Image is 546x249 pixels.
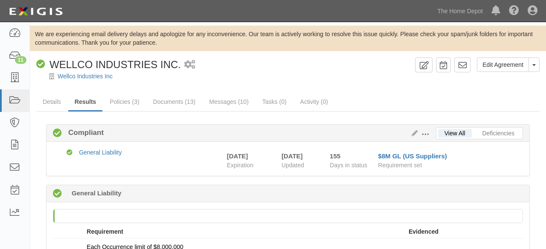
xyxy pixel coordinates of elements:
[30,30,546,47] div: We are experiencing email delivery delays and apologize for any inconvenience. Our team is active...
[147,93,202,110] a: Documents (13)
[438,129,472,137] a: View All
[184,60,195,69] i: 1 scheduled workflow
[476,129,521,137] a: Deficiencies
[87,228,123,235] strong: Requirement
[72,189,122,197] b: General Liability
[227,152,248,160] div: [DATE]
[378,162,422,169] span: Requirement set
[378,152,447,160] a: $8M GL (US Suppliers)
[58,73,113,80] a: Wellco Industries Inc
[103,93,145,110] a: Policies (3)
[227,161,275,169] span: Expiration
[509,6,519,16] i: Help Center - Complianz
[49,59,181,70] span: WELLCO INDUSTRIES INC.
[6,4,65,19] img: logo-5460c22ac91f19d4615b14bd174203de0afe785f0fc80cf4dbbc73dc1793850b.png
[282,152,317,160] div: [DATE]
[294,93,334,110] a: Activity (0)
[36,93,67,110] a: Details
[282,162,304,169] span: Updated
[330,162,367,169] span: Days in status
[79,149,122,156] a: General Liability
[477,57,529,72] a: Edit Agreement
[53,129,62,138] i: Compliant
[256,93,293,110] a: Tasks (0)
[203,93,255,110] a: Messages (10)
[409,228,439,235] strong: Evidenced
[433,3,487,20] a: The Home Depot
[53,189,62,198] i: Compliant 155 days (since 03/12/2025)
[15,56,26,64] div: 11
[330,152,372,160] div: Since 03/12/2025
[36,60,45,69] i: Compliant
[62,128,104,138] b: Compliant
[36,57,181,72] div: WELLCO INDUSTRIES INC.
[68,93,103,112] a: Results
[67,150,73,156] i: Compliant
[408,130,418,137] a: Edit Results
